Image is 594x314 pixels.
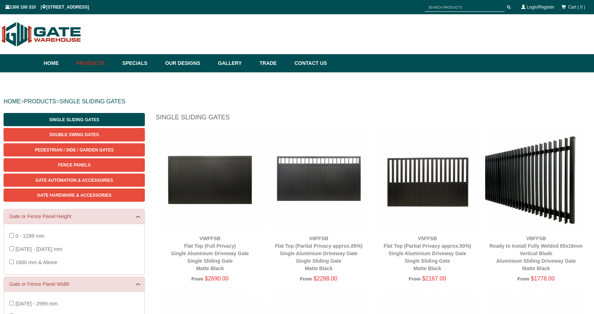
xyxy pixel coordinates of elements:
img: VBFFSB - Ready to Install Fully Welded 65x16mm Vertical Blade - Aluminium Sliding Driveway Gate -... [485,129,587,231]
span: Pedestrian / Side / Garden Gates [35,148,114,153]
span: Fence Panels [58,163,91,168]
a: Trade [256,54,291,72]
a: V5FFSBFlat Top (Partial Privacy approx.50%)Single Aluminium Driveway GateSingle Sliding GateMatte... [384,236,471,271]
a: Contact Us [291,54,327,72]
span: $1778.00 [531,276,555,282]
span: From [409,276,421,282]
a: Specials [119,54,162,72]
a: Gallery [214,54,256,72]
span: $2167.00 [422,276,446,282]
a: Pedestrian / Side / Garden Gates [4,143,145,156]
span: $2690.00 [205,276,229,282]
a: VBFFSBReady to Install Fully Welded 65x16mm Vertical BladeAluminium Sliding Driveway GateMatte Black [489,236,583,271]
a: Login/Register [527,5,554,10]
span: From [191,276,203,282]
a: PRODUCTS [24,98,56,104]
a: Double Swing Gates [4,128,145,141]
a: VWFFSBFlat Top (Full Privacy)Single Aluminium Driveway GateSingle Sliding GateMatte Black [171,236,249,271]
div: > > [4,90,590,113]
span: [DATE] - 2999 mm [15,301,57,307]
span: Single Sliding Gates [49,117,99,122]
a: Fence Panels [4,158,145,171]
span: Double Swing Gates [50,132,99,137]
a: Single Sliding Gates [4,113,145,126]
a: HOME [4,98,21,104]
span: From [517,276,529,282]
span: 1600 mm & Above [15,259,57,265]
a: SINGLE SLIDING GATES [59,98,125,104]
span: 0 - 1299 mm [15,233,44,239]
span: Cart ( 0 ) [568,5,585,10]
a: V8FFSBFlat Top (Partial Privacy approx.85%)Single Aluminium Driveway GateSingle Sliding GateMatte... [275,236,362,271]
span: [DATE] - [DATE] mm [15,246,62,252]
span: $2288.00 [314,276,337,282]
a: Our Designs [162,54,214,72]
span: Gate Automation & Accessories [35,178,113,183]
img: V8FFSB - Flat Top (Partial Privacy approx.85%) - Single Aluminium Driveway Gate - Single Sliding ... [268,129,370,231]
span: From [300,276,312,282]
span: 1300 100 310 | [STREET_ADDRESS] [5,5,89,10]
a: Gate Hardware & Accessories [4,189,145,202]
span: Gate Hardware & Accessories [37,193,112,198]
a: Gate Automation & Accessories [4,174,145,187]
img: VWFFSB - Flat Top (Full Privacy) - Single Aluminium Driveway Gate - Single Sliding Gate - Matte B... [159,129,261,231]
a: Home [44,54,73,72]
input: SEARCH PRODUCTS [425,3,504,12]
h1: Single Sliding Gates [156,113,590,125]
img: V5FFSB - Flat Top (Partial Privacy approx.50%) - Single Aluminium Driveway Gate - Single Sliding ... [377,129,478,231]
a: Gate or Fence Panel Height [9,213,139,220]
a: Gate or Fence Panel Width [9,280,139,288]
a: Products [73,54,119,72]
